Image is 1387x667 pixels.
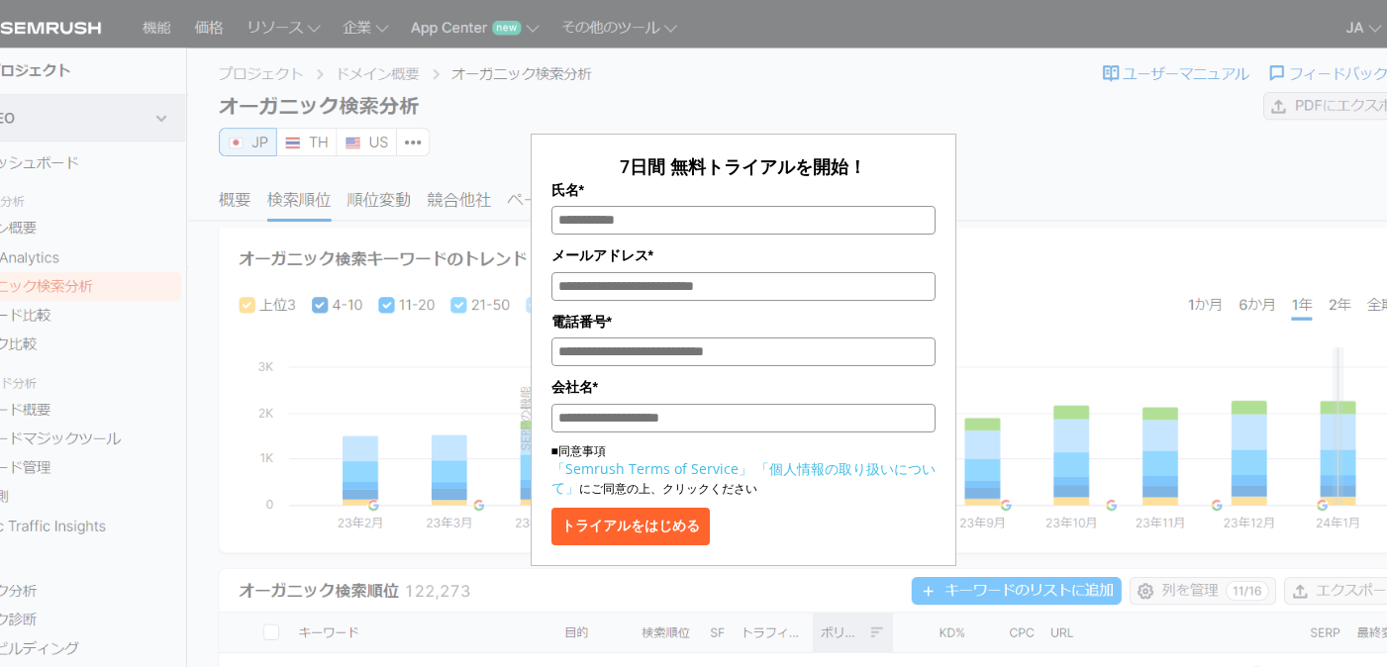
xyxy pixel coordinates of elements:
label: 電話番号* [551,311,936,333]
label: メールアドレス* [551,244,936,266]
span: 7日間 無料トライアルを開始！ [620,154,866,178]
p: ■同意事項 にご同意の上、クリックください [551,442,936,498]
a: 「個人情報の取り扱いについて」 [551,459,936,497]
button: トライアルをはじめる [551,508,710,545]
a: 「Semrush Terms of Service」 [551,459,752,478]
